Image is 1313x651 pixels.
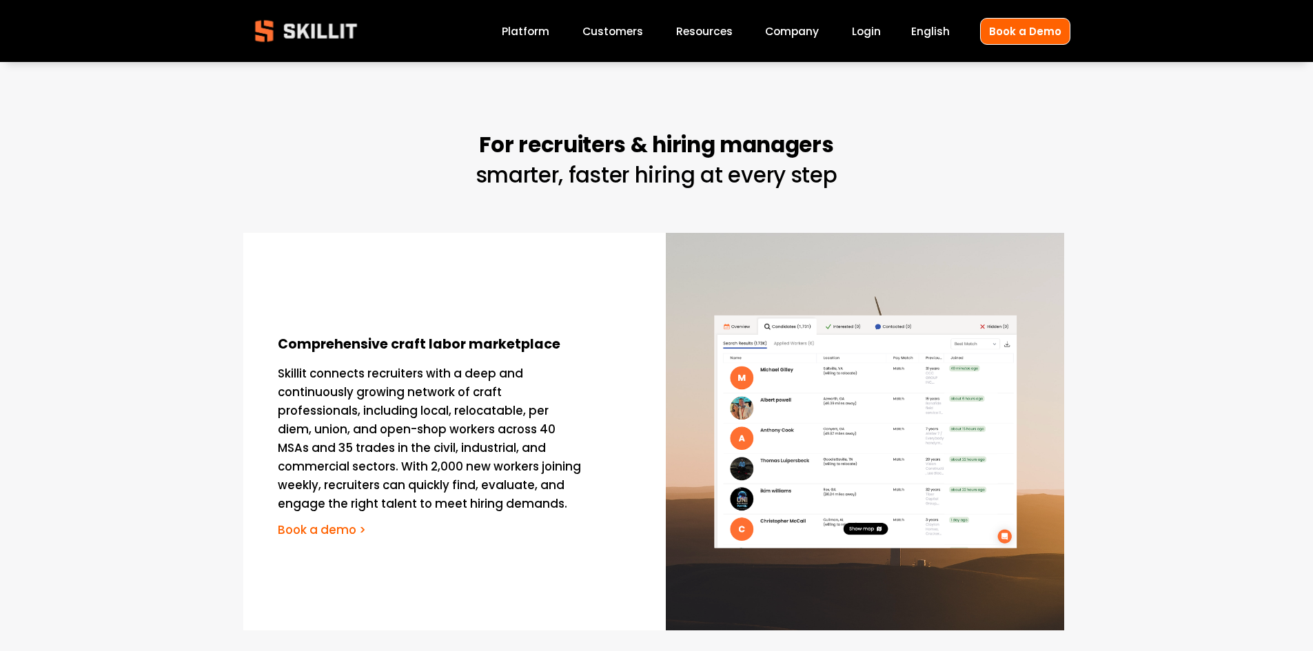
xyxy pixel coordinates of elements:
a: Customers [582,22,643,41]
p: Skillit connects recruiters with a deep and continuously growing network of craft professionals, ... [278,364,583,513]
span: Resources [676,23,733,39]
a: Book a demo > [278,521,366,538]
a: Login [852,22,881,41]
a: Company [765,22,819,41]
span: English [911,23,950,39]
a: Platform [502,22,549,41]
img: Skillit [243,10,369,52]
strong: Comprehensive craft labor marketplace [278,334,560,357]
a: folder dropdown [676,22,733,41]
h2: smarter, faster hiring at every step [451,131,861,189]
strong: For recruiters & hiring managers [479,128,833,165]
a: Book a Demo [980,18,1070,45]
div: language picker [911,22,950,41]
